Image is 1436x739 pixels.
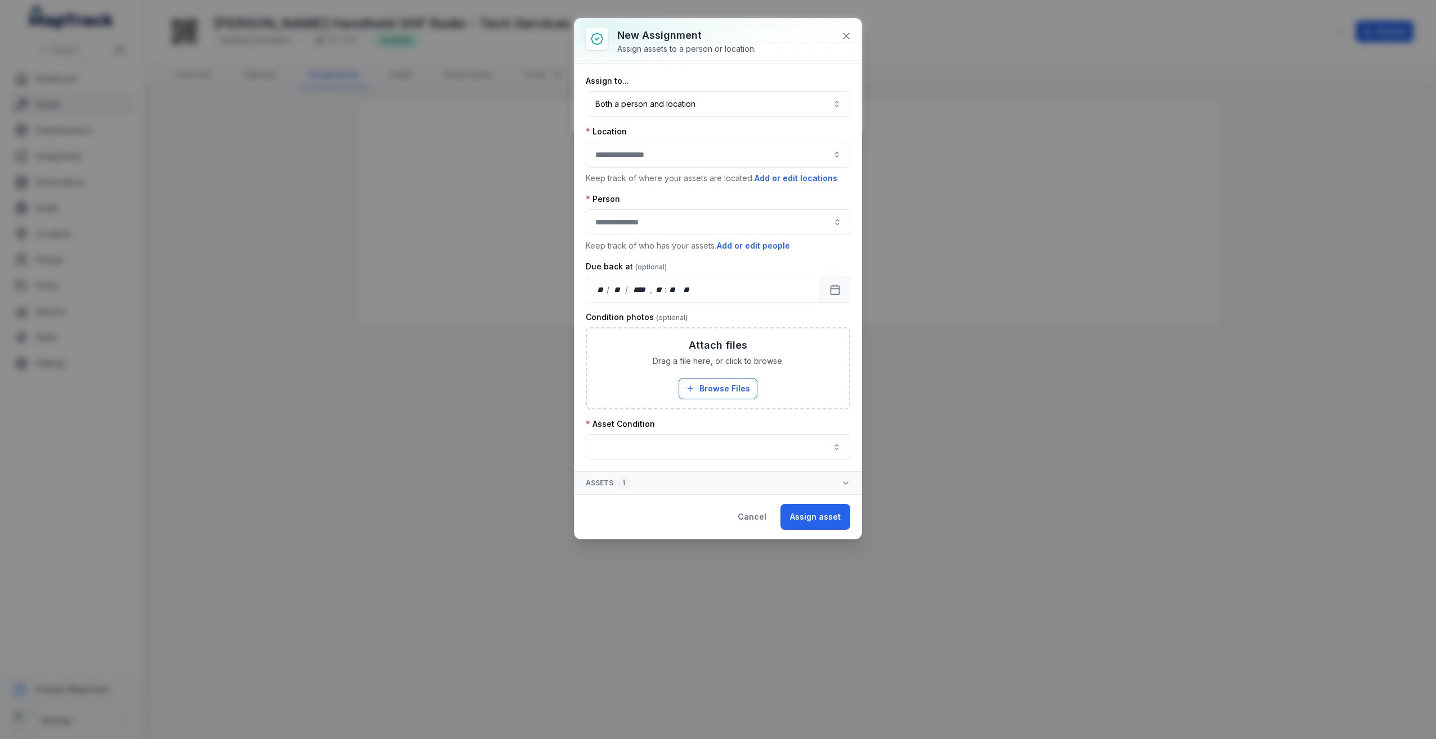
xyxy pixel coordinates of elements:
[780,504,850,530] button: Assign asset
[681,284,693,295] div: am/pm,
[586,476,630,490] span: Assets
[667,284,679,295] div: minute,
[586,91,850,117] button: Both a person and location
[665,284,667,295] div: :
[820,277,850,303] button: Calendar
[650,284,653,295] div: ,
[754,172,838,184] button: Add or edit locations
[653,355,784,367] span: Drag a file here, or click to browse.
[716,240,791,252] button: Add or edit people
[728,504,776,530] button: Cancel
[611,284,626,295] div: month,
[586,418,655,430] label: Asset Condition
[653,284,665,295] div: hour,
[617,28,756,43] h3: New assignment
[586,172,850,184] p: Keep track of where your assets are located.
[586,312,688,323] label: Condition photos
[586,75,629,87] label: Assign to...
[689,337,747,353] h3: Attach files
[575,472,861,494] button: Assets1
[586,261,667,272] label: Due back at
[618,476,630,490] div: 1
[586,193,620,205] label: Person
[586,126,627,137] label: Location
[586,209,850,235] input: assignment-add:person-label
[629,284,650,295] div: year,
[607,284,611,295] div: /
[595,284,607,295] div: day,
[586,240,850,252] p: Keep track of who has your assets.
[679,378,757,399] button: Browse Files
[625,284,629,295] div: /
[617,43,756,55] div: Assign assets to a person or location.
